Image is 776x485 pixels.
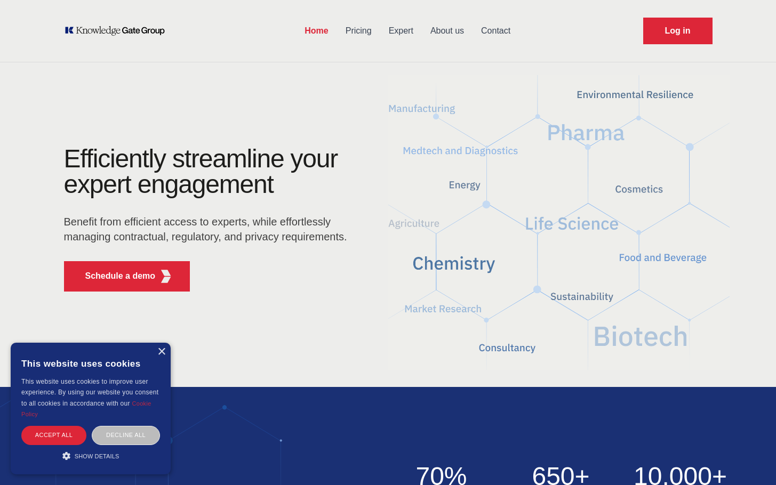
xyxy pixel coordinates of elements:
[643,18,713,44] a: Request Demo
[64,214,354,244] p: Benefit from efficient access to experts, while effortlessly managing contractual, regulatory, an...
[296,17,337,45] a: Home
[64,261,190,292] button: Schedule a demoKGG Fifth Element RED
[380,17,422,45] a: Expert
[157,348,165,356] div: Close
[159,270,172,283] img: KGG Fifth Element RED
[21,426,86,444] div: Accept all
[75,453,119,459] span: Show details
[21,450,160,461] div: Show details
[64,26,172,36] a: KOL Knowledge Platform: Talk to Key External Experts (KEE)
[21,351,160,376] div: This website uses cookies
[21,400,151,417] a: Cookie Policy
[337,17,380,45] a: Pricing
[473,17,519,45] a: Contact
[92,426,160,444] div: Decline all
[64,144,338,198] h1: Efficiently streamline your expert engagement
[21,378,158,407] span: This website uses cookies to improve user experience. By using our website you consent to all coo...
[85,270,156,282] p: Schedule a demo
[388,69,730,376] img: KGG Fifth Element RED
[422,17,473,45] a: About us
